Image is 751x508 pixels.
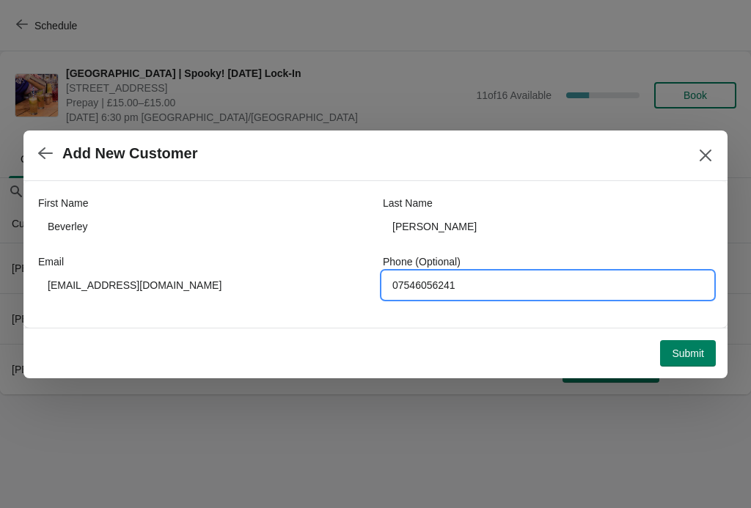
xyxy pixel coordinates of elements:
label: Email [38,254,64,269]
label: First Name [38,196,88,210]
h2: Add New Customer [62,145,197,162]
input: Enter your phone number [383,272,713,298]
label: Phone (Optional) [383,254,461,269]
input: Enter your email [38,272,368,298]
label: Last Name [383,196,433,210]
input: John [38,213,368,240]
button: Submit [660,340,716,367]
span: Submit [672,347,704,359]
input: Smith [383,213,713,240]
button: Close [692,142,719,169]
